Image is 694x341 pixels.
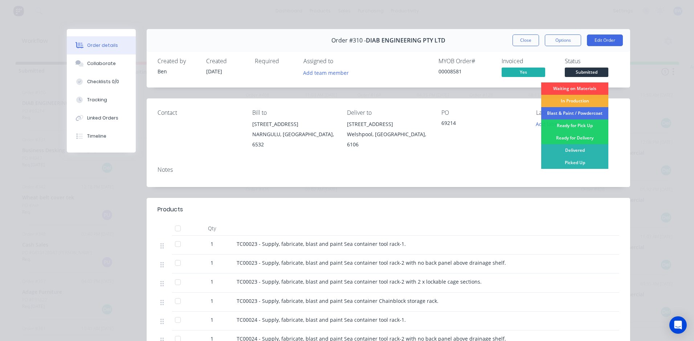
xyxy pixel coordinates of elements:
[158,109,241,116] div: Contact
[441,119,524,129] div: 69214
[206,68,222,75] span: [DATE]
[237,297,438,304] span: TC00023 - Supply, fabricate, blast and paint Sea container Chainblock storage rack.
[255,58,295,65] div: Required
[303,58,376,65] div: Assigned to
[541,119,608,132] div: Ready for Pick Up
[206,58,246,65] div: Created
[565,68,608,77] span: Submitted
[303,68,353,77] button: Add team member
[158,205,183,214] div: Products
[587,34,623,46] button: Edit Order
[541,157,608,169] div: Picked Up
[347,129,430,150] div: Welshpool, [GEOGRAPHIC_DATA], 6106
[67,36,136,54] button: Order details
[252,129,335,150] div: NARNGULU, [GEOGRAPHIC_DATA], 6532
[252,109,335,116] div: Bill to
[347,119,430,129] div: [STREET_ADDRESS]
[190,221,234,236] div: Qty
[211,259,213,267] span: 1
[237,259,506,266] span: TC00023 - Supply, fabricate, blast and paint Sea container tool rack-2 with no back panel above d...
[211,240,213,248] span: 1
[67,91,136,109] button: Tracking
[211,316,213,324] span: 1
[669,316,687,334] div: Open Intercom Messenger
[541,82,608,95] div: Waiting on Materials
[541,144,608,157] div: Delivered
[347,109,430,116] div: Deliver to
[87,97,107,103] div: Tracking
[158,68,197,75] div: Ben
[536,109,619,116] div: Labels
[565,58,619,65] div: Status
[441,109,524,116] div: PO
[67,54,136,73] button: Collaborate
[211,297,213,305] span: 1
[158,58,197,65] div: Created by
[502,68,545,77] span: Yes
[87,115,118,121] div: Linked Orders
[347,119,430,150] div: [STREET_ADDRESS]Welshpool, [GEOGRAPHIC_DATA], 6106
[252,119,335,150] div: [STREET_ADDRESS]NARNGULU, [GEOGRAPHIC_DATA], 6532
[438,58,493,65] div: MYOB Order #
[67,109,136,127] button: Linked Orders
[237,278,482,285] span: TC00023 - Supply, fabricate, blast and paint Sea container tool rack-2 with 2 x lockable cage sec...
[541,95,608,107] div: In Production
[545,34,581,46] button: Options
[87,133,106,139] div: Timeline
[541,132,608,144] div: Ready for Delivery
[299,68,353,77] button: Add team member
[237,316,406,323] span: TC00024 - Supply, fabricate, blast and paint Sea container tool rack-1.
[502,58,556,65] div: Invoiced
[252,119,335,129] div: [STREET_ADDRESS]
[211,278,213,285] span: 1
[331,37,366,44] span: Order #310 -
[67,73,136,91] button: Checklists 0/0
[87,78,119,85] div: Checklists 0/0
[237,240,406,247] span: TC00023 - Supply, fabricate, blast and paint Sea container tool rack-1.
[366,37,445,44] span: DIAB ENGINEERING PTY LTD
[565,68,608,78] button: Submitted
[87,60,116,67] div: Collaborate
[67,127,136,145] button: Timeline
[438,68,493,75] div: 00008581
[541,107,608,119] div: Blast & Paint / Powdercoat
[532,119,566,129] button: Add labels
[158,166,619,173] div: Notes
[513,34,539,46] button: Close
[87,42,118,49] div: Order details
